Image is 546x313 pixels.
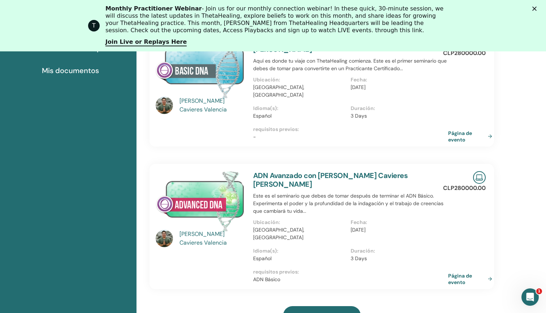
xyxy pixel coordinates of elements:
div: Close [532,7,539,11]
p: Fecha : [351,76,444,84]
p: Duración : [351,105,444,112]
b: Monthly Practitioner Webinar [105,5,202,12]
img: ADN Avanzado [156,171,244,232]
a: ADN Avanzado con [PERSON_NAME] Cavieres [PERSON_NAME] [253,171,408,189]
a: Página de evento [448,272,495,285]
p: Ubicación : [253,219,346,226]
p: Fecha : [351,219,444,226]
img: ADN Básico [156,36,244,99]
img: default.jpg [156,97,173,114]
p: Ubicación : [253,76,346,84]
a: [PERSON_NAME] Cavieres Valencia [179,97,246,114]
p: 3 Days [351,255,444,262]
p: Español [253,112,346,120]
p: [GEOGRAPHIC_DATA], [GEOGRAPHIC_DATA] [253,84,346,99]
img: default.jpg [156,230,173,247]
p: Duración : [351,247,444,255]
p: requisitos previos : [253,268,448,276]
p: Aquí es donde tu viaje con ThetaHealing comienza. Este es el primer seminario que debes de tomar ... [253,57,448,72]
p: CLP280000.00 [443,49,486,58]
a: Join Live or Replays Here [105,38,187,46]
p: - [253,133,448,141]
p: [DATE] [351,84,444,91]
p: [DATE] [351,226,444,234]
p: 3 Days [351,112,444,120]
p: Español [253,255,346,262]
p: requisitos previos : [253,126,448,133]
p: Este es el seminario que debes de tomar después de terminar el ADN Básico. Experimenta el poder y... [253,192,448,215]
a: [PERSON_NAME] Cavieres Valencia [179,230,246,247]
div: Profile image for ThetaHealing [88,20,100,31]
p: [GEOGRAPHIC_DATA], [GEOGRAPHIC_DATA] [253,226,346,241]
p: ADN Básico [253,276,448,283]
span: 1 [536,288,542,294]
img: Live Online Seminar [473,171,486,184]
iframe: Intercom live chat [521,288,539,306]
span: Mis documentos [42,65,99,76]
p: CLP280000.00 [443,184,486,193]
p: Idioma(s) : [253,105,346,112]
div: - Join us for our monthly connection webinar! In these quick, 30-minute session, we will discuss ... [105,5,446,34]
a: Página de evento [448,130,495,143]
p: Idioma(s) : [253,247,346,255]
